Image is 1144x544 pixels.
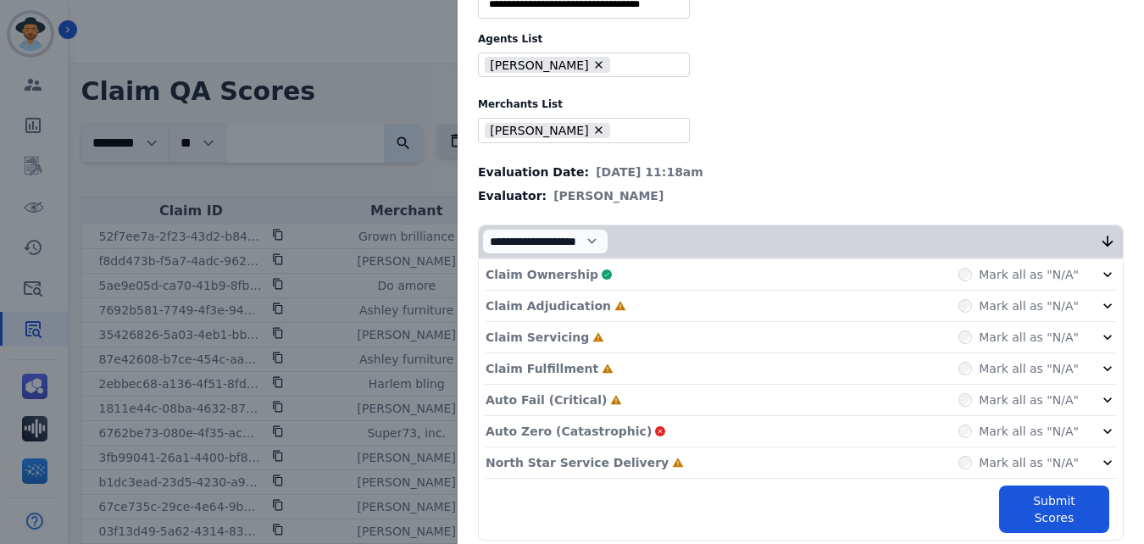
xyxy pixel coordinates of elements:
label: Mark all as "N/A" [979,329,1079,346]
ul: selected options [482,120,679,141]
button: Remove Nakashima Hasan [592,58,605,71]
label: Mark all as "N/A" [979,391,1079,408]
span: [DATE] 11:18am [596,164,703,180]
p: Claim Fulfillment [486,360,598,377]
p: Claim Ownership [486,266,598,283]
div: Evaluator: [478,187,1124,204]
button: Submit Scores [999,486,1109,533]
label: Mark all as "N/A" [979,360,1079,377]
li: [PERSON_NAME] [485,123,611,139]
p: North Star Service Delivery [486,454,669,471]
label: Mark all as "N/A" [979,423,1079,440]
p: Claim Adjudication [486,297,611,314]
li: [PERSON_NAME] [485,57,611,73]
span: [PERSON_NAME] [553,187,664,204]
p: Claim Servicing [486,329,589,346]
label: Agents List [478,32,1124,46]
ul: selected options [482,55,679,75]
p: Auto Fail (Critical) [486,391,607,408]
label: Mark all as "N/A" [979,454,1079,471]
label: Mark all as "N/A" [979,297,1079,314]
p: Auto Zero (Catastrophic) [486,423,652,440]
button: Remove Ashley - Reguard [592,124,605,136]
label: Merchants List [478,97,1124,111]
div: Evaluation Date: [478,164,1124,180]
label: Mark all as "N/A" [979,266,1079,283]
